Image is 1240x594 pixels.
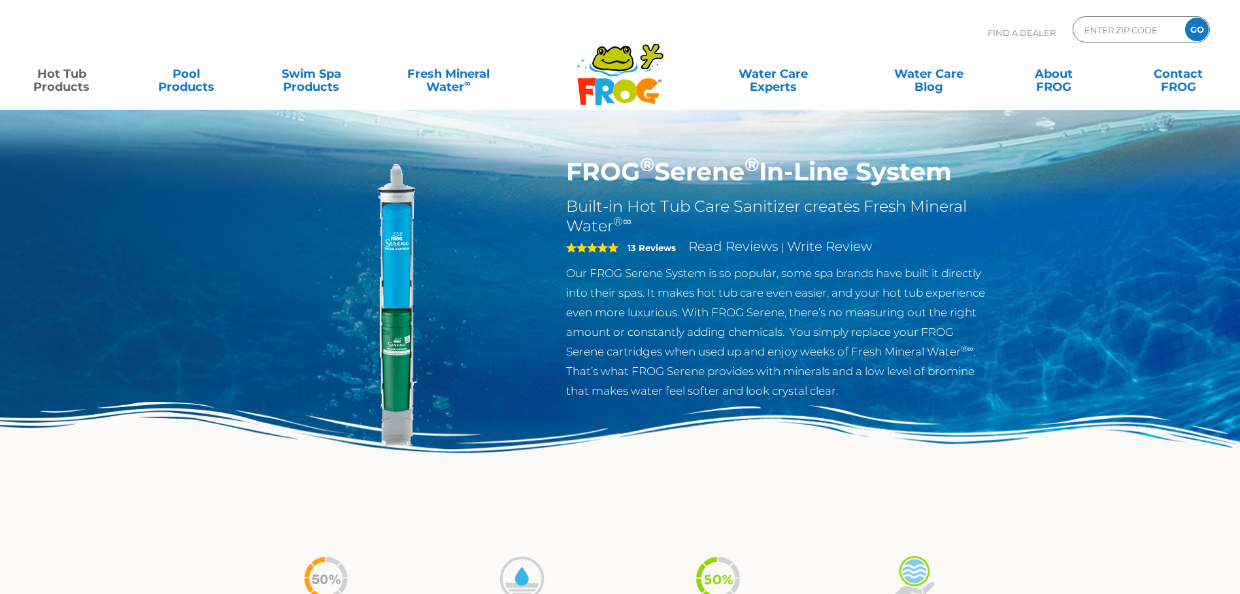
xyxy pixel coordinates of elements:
img: Frog Products Logo [570,26,671,106]
strong: 13 Reviews [628,242,676,253]
a: AboutFROG [1005,61,1102,87]
a: Read Reviews [688,239,779,254]
p: Our FROG Serene System is so popular, some spa brands have built it directly into their spas. It ... [566,263,993,401]
h2: Built-in Hot Tub Care Sanitizer creates Fresh Mineral Water [566,197,993,236]
a: Swim SpaProducts [263,61,360,87]
a: PoolProducts [138,61,235,87]
input: GO [1185,18,1209,41]
a: Fresh MineralWater∞ [388,61,509,87]
span: 5 [566,242,618,253]
sup: ® [745,153,759,176]
a: Water CareExperts [695,61,852,87]
a: ContactFROG [1130,61,1227,87]
sup: ∞ [464,78,471,88]
a: Water CareBlog [880,61,977,87]
h1: FROG Serene In-Line System [566,157,993,187]
img: serene-inline.png [248,157,547,456]
span: | [781,241,784,254]
sup: ® [640,153,654,176]
a: Write Review [787,239,872,254]
p: Find A Dealer [988,16,1056,49]
sup: ®∞ [613,214,631,229]
sup: ®∞ [961,344,973,354]
a: Hot TubProducts [13,61,110,87]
